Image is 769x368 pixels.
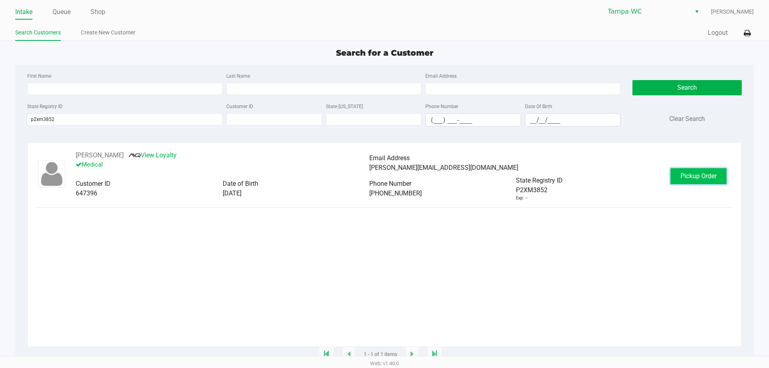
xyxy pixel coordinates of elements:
[405,346,419,362] app-submit-button: Next
[680,172,717,180] span: Pickup Order
[226,103,253,110] label: Customer ID
[326,103,363,110] label: State [US_STATE]
[27,103,62,110] label: State Registry ID
[632,80,741,95] button: Search
[76,160,369,169] p: Medical
[319,346,334,362] app-submit-button: Move to first page
[27,72,51,80] label: First Name
[76,151,124,160] button: See customer info
[525,103,552,110] label: Date Of Birth
[669,114,705,124] button: Clear Search
[91,6,105,18] a: Shop
[76,189,97,197] span: 647396
[364,350,397,358] span: 1 - 1 of 1 items
[369,154,410,162] span: Email Address
[369,180,411,187] span: Phone Number
[336,48,433,58] span: Search for a Customer
[52,6,70,18] a: Queue
[670,168,727,184] button: Pickup Order
[223,189,242,197] span: [DATE]
[81,28,135,38] a: Create New Customer
[15,28,61,38] a: Search Customers
[223,180,258,187] span: Date of Birth
[708,28,728,38] button: Logout
[427,346,442,362] app-submit-button: Move to last page
[516,177,563,184] span: State Registry ID
[342,346,356,362] app-submit-button: Previous
[516,185,548,195] span: P2XM3852
[226,72,250,80] label: Last Name
[425,103,458,110] label: Phone Number
[525,113,621,127] kendo-maskedtextbox: Format: MM/DD/YYYY
[691,4,703,19] button: Select
[525,114,620,126] input: Format: MM/DD/YYYY
[711,8,754,16] span: [PERSON_NAME]
[369,189,422,197] span: [PHONE_NUMBER]
[426,114,521,126] input: Format: (999) 999-9999
[129,151,177,159] a: View Loyalty
[76,180,111,187] span: Customer ID
[369,164,518,171] span: [PERSON_NAME][EMAIL_ADDRESS][DOMAIN_NAME]
[516,195,527,202] div: Exp: --
[425,72,457,80] label: Email Address
[15,6,32,18] a: Intake
[425,113,521,127] kendo-maskedtextbox: Format: (999) 999-9999
[370,360,399,366] span: Web: v1.40.0
[608,7,686,16] span: Tampa WC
